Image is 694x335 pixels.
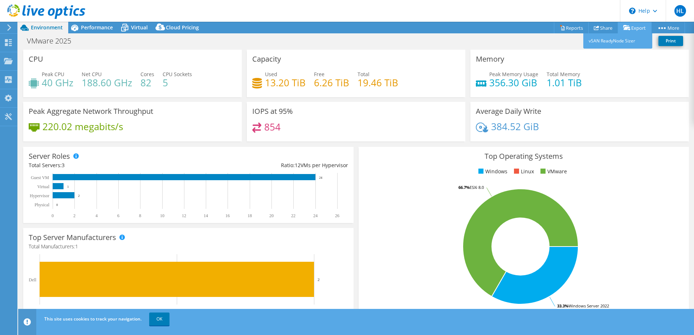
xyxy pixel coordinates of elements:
tspan: ESXi 8.0 [470,185,484,190]
a: Share [588,22,618,33]
span: 12 [295,162,301,169]
text: Guest VM [31,175,49,180]
h4: 1.01 TiB [547,79,582,87]
h4: 82 [140,79,154,87]
text: 20 [269,213,274,218]
li: Linux [512,167,534,175]
h4: 5 [163,79,192,87]
text: 8 [139,213,141,218]
h3: IOPS at 95% [252,107,293,115]
text: 24 [319,176,323,179]
a: Print [658,36,683,46]
span: Cores [140,71,154,78]
span: Total Memory [547,71,580,78]
span: Net CPU [82,71,102,78]
h3: Server Roles [29,152,70,160]
text: 10 [160,213,164,218]
text: Virtual [37,184,50,189]
span: Cloud Pricing [166,24,199,31]
span: Total [358,71,370,78]
h1: VMware 2025 [24,37,82,45]
text: 2 [78,194,80,198]
tspan: Windows Server 2022 [568,303,609,309]
h3: Capacity [252,55,281,63]
tspan: 66.7% [458,185,470,190]
a: OK [149,313,170,326]
h3: CPU [29,55,43,63]
text: 14 [204,213,208,218]
text: 18 [248,213,252,218]
text: 26 [335,213,339,218]
span: Free [314,71,324,78]
text: 2 [73,213,75,218]
a: Reports [554,22,589,33]
span: This site uses cookies to track your navigation. [44,316,142,322]
span: Virtual [131,24,148,31]
h4: Total Manufacturers: [29,243,348,251]
text: 12 [182,213,186,218]
text: 2 [318,277,320,282]
div: Total Servers: [29,161,188,169]
h4: 356.30 GiB [489,79,538,87]
li: VMware [539,167,567,175]
h4: 40 GHz [42,79,73,87]
h4: 384.52 GiB [491,123,539,131]
text: 16 [225,213,230,218]
h4: 19.46 TiB [358,79,398,87]
span: Used [265,71,277,78]
h3: Memory [476,55,504,63]
div: Ratio: VMs per Hypervisor [188,161,348,169]
span: 3 [62,162,65,169]
text: Hypervisor [30,193,49,198]
h3: Top Server Manufacturers [29,233,116,241]
h3: Top Operating Systems [364,152,683,160]
h3: Average Daily Write [476,107,541,115]
h4: 188.60 GHz [82,79,132,87]
span: Environment [31,24,63,31]
text: Physical [34,202,49,207]
span: Peak Memory Usage [489,71,538,78]
span: Performance [81,24,113,31]
text: Dell [29,277,36,282]
text: 4 [95,213,98,218]
text: 0 [56,203,58,207]
span: HL [674,5,686,17]
h3: Peak Aggregate Network Throughput [29,107,153,115]
a: More [651,22,685,33]
text: 1 [67,185,69,189]
h4: 6.26 TiB [314,79,349,87]
text: 6 [117,213,119,218]
span: CPU Sockets [163,71,192,78]
svg: \n [629,8,636,14]
a: Export [618,22,652,33]
h4: 220.02 megabits/s [42,123,123,131]
tspan: 33.3% [557,303,568,309]
span: Peak CPU [42,71,64,78]
span: 1 [75,243,78,250]
h4: 13.20 TiB [265,79,306,87]
text: 0 [52,213,54,218]
h4: 854 [264,123,281,131]
text: 22 [291,213,295,218]
a: vSAN ReadyNode Sizer [583,33,652,49]
li: Windows [477,167,507,175]
text: 24 [313,213,318,218]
